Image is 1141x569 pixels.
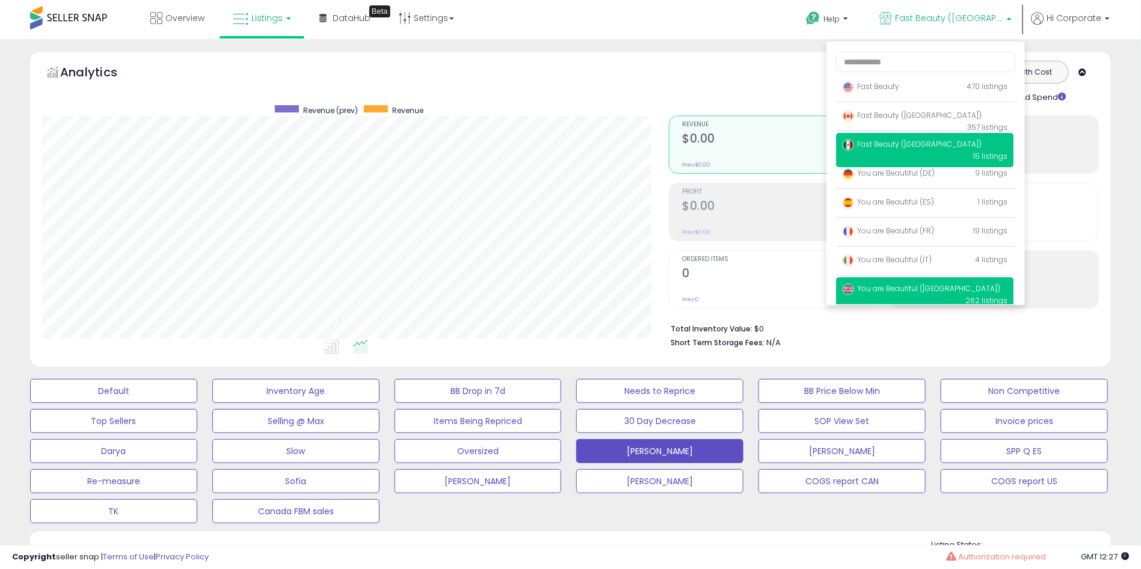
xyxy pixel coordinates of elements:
[931,540,1111,551] p: Listing States:
[758,379,926,403] button: BB Price Below Min
[796,2,860,39] a: Help
[165,12,205,24] span: Overview
[576,379,743,403] button: Needs to Reprice
[212,409,380,433] button: Selling @ Max
[842,254,932,265] span: You are Beautiful (IT)
[975,254,1007,265] span: 4 listings
[392,105,423,115] span: Revenue
[823,14,840,24] span: Help
[973,151,1007,161] span: 15 listings
[212,439,380,463] button: Slow
[103,551,154,562] a: Terms of Use
[60,64,141,84] h5: Analytics
[671,324,752,334] b: Total Inventory Value:
[973,90,1086,103] div: Include Ad Spend
[395,469,562,493] button: [PERSON_NAME]
[842,226,854,238] img: france.png
[333,12,371,24] span: DataHub
[64,544,110,561] h5: Listings
[842,168,854,180] img: germany.png
[758,409,926,433] button: SOP View Set
[251,12,283,24] span: Listings
[941,439,1108,463] button: SPP Q ES
[682,296,699,303] small: Prev: 0
[805,11,820,26] i: Get Help
[941,409,1108,433] button: Invoice prices
[682,256,877,263] span: Ordered Items
[967,122,1007,132] span: 357 listings
[156,551,209,562] a: Privacy Policy
[682,266,877,283] h2: 0
[842,197,854,209] img: spain.png
[212,499,380,523] button: Canada FBM sales
[842,81,854,93] img: usa.png
[842,81,899,91] span: Fast Beauty
[682,161,710,168] small: Prev: $0.00
[303,105,358,115] span: Revenue (prev)
[766,337,781,348] span: N/A
[895,12,1003,24] span: Fast Beauty ([GEOGRAPHIC_DATA])
[941,379,1108,403] button: Non Competitive
[842,283,854,295] img: uk.png
[1031,12,1110,39] a: Hi Corporate
[682,199,877,215] h2: $0.00
[842,168,935,178] span: You are Beautiful (DE)
[395,379,562,403] button: BB Drop in 7d
[967,81,1007,91] span: 470 listings
[965,295,1007,306] span: 262 listings
[30,409,197,433] button: Top Sellers
[682,121,877,128] span: Revenue
[682,132,877,148] h2: $0.00
[842,110,854,122] img: canada.png
[975,168,1007,178] span: 9 listings
[978,197,1007,207] span: 1 listings
[212,379,380,403] button: Inventory Age
[12,551,56,562] strong: Copyright
[369,5,390,17] div: Tooltip anchor
[941,469,1108,493] button: COGS report US
[842,139,982,149] span: Fast Beauty ([GEOGRAPHIC_DATA])
[682,189,877,195] span: Profit
[30,499,197,523] button: TK
[395,409,562,433] button: Items Being Repriced
[576,469,743,493] button: [PERSON_NAME]
[212,469,380,493] button: Sofia
[12,552,209,563] div: seller snap | |
[973,226,1007,236] span: 19 listings
[758,469,926,493] button: COGS report CAN
[842,254,854,266] img: italy.png
[576,439,743,463] button: [PERSON_NAME]
[842,226,934,236] span: You are Beautiful (FR)
[30,379,197,403] button: Default
[842,283,1000,294] span: You are Beautiful ([GEOGRAPHIC_DATA])
[30,439,197,463] button: Darya
[671,337,764,348] b: Short Term Storage Fees:
[1081,551,1129,562] span: 2025-08-12 12:27 GMT
[671,321,1090,335] li: $0
[576,409,743,433] button: 30 Day Decrease
[842,139,854,151] img: mexico.png
[395,439,562,463] button: Oversized
[30,469,197,493] button: Re-measure
[1047,12,1101,24] span: Hi Corporate
[682,229,710,236] small: Prev: $0.00
[842,110,982,120] span: Fast Beauty ([GEOGRAPHIC_DATA])
[842,197,934,207] span: You are Beautiful (ES)
[758,439,926,463] button: [PERSON_NAME]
